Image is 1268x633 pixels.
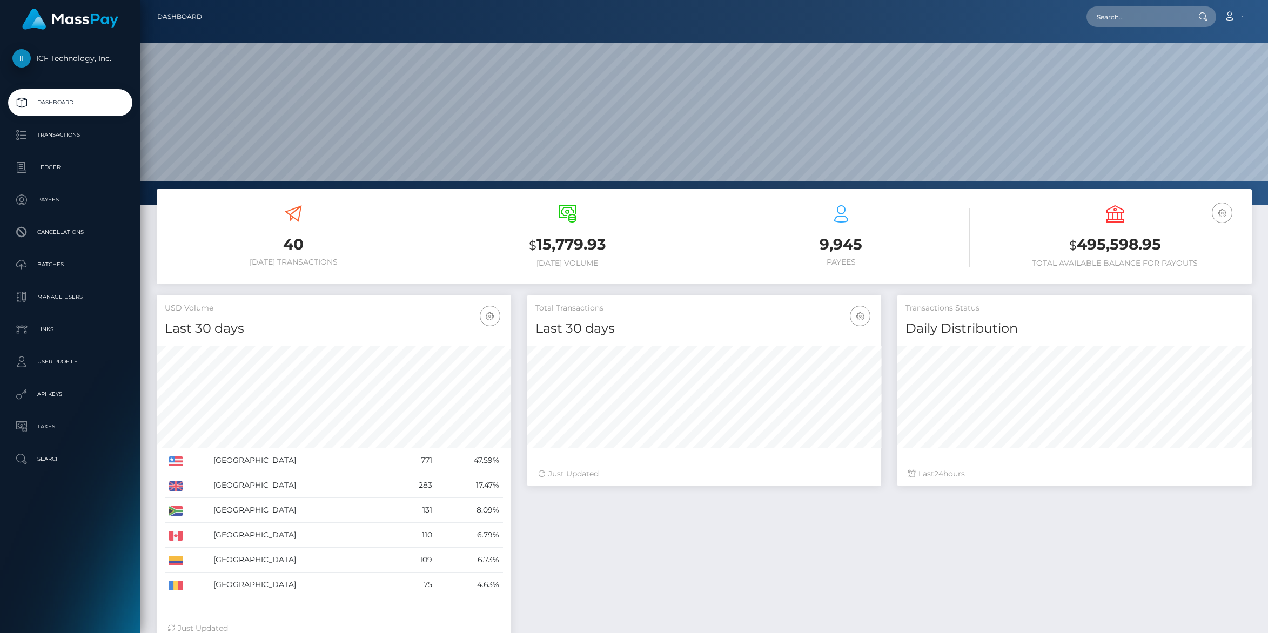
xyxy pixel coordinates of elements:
[12,49,31,68] img: ICF Technology, Inc.
[210,523,393,548] td: [GEOGRAPHIC_DATA]
[8,316,132,343] a: Links
[393,448,436,473] td: 771
[12,127,128,143] p: Transactions
[157,5,202,28] a: Dashboard
[169,531,183,541] img: CA.png
[12,289,128,305] p: Manage Users
[8,53,132,63] span: ICF Technology, Inc.
[12,386,128,402] p: API Keys
[12,419,128,435] p: Taxes
[393,498,436,523] td: 131
[393,573,436,597] td: 75
[165,319,503,338] h4: Last 30 days
[12,257,128,273] p: Batches
[210,448,393,473] td: [GEOGRAPHIC_DATA]
[393,473,436,498] td: 283
[905,303,1244,314] h5: Transactions Status
[1069,238,1077,253] small: $
[12,95,128,111] p: Dashboard
[8,186,132,213] a: Payees
[436,573,503,597] td: 4.63%
[905,319,1244,338] h4: Daily Distribution
[169,456,183,466] img: US.png
[986,259,1244,268] h6: Total Available Balance for Payouts
[535,319,874,338] h4: Last 30 days
[436,523,503,548] td: 6.79%
[8,413,132,440] a: Taxes
[439,234,696,256] h3: 15,779.93
[12,224,128,240] p: Cancellations
[210,473,393,498] td: [GEOGRAPHIC_DATA]
[1086,6,1188,27] input: Search...
[393,548,436,573] td: 109
[713,234,970,255] h3: 9,945
[436,473,503,498] td: 17.47%
[165,234,422,255] h3: 40
[22,9,118,30] img: MassPay Logo
[169,556,183,565] img: CO.png
[8,348,132,375] a: User Profile
[436,498,503,523] td: 8.09%
[210,573,393,597] td: [GEOGRAPHIC_DATA]
[439,259,696,268] h6: [DATE] Volume
[8,89,132,116] a: Dashboard
[8,446,132,473] a: Search
[169,481,183,491] img: GB.png
[12,192,128,208] p: Payees
[8,154,132,181] a: Ledger
[12,451,128,467] p: Search
[210,498,393,523] td: [GEOGRAPHIC_DATA]
[908,468,1241,480] div: Last hours
[12,321,128,338] p: Links
[538,468,871,480] div: Just Updated
[8,251,132,278] a: Batches
[169,506,183,516] img: ZA.png
[165,258,422,267] h6: [DATE] Transactions
[8,219,132,246] a: Cancellations
[12,354,128,370] p: User Profile
[210,548,393,573] td: [GEOGRAPHIC_DATA]
[165,303,503,314] h5: USD Volume
[169,581,183,590] img: RO.png
[713,258,970,267] h6: Payees
[393,523,436,548] td: 110
[12,159,128,176] p: Ledger
[535,303,874,314] h5: Total Transactions
[986,234,1244,256] h3: 495,598.95
[529,238,536,253] small: $
[8,284,132,311] a: Manage Users
[436,548,503,573] td: 6.73%
[436,448,503,473] td: 47.59%
[934,469,943,479] span: 24
[8,122,132,149] a: Transactions
[8,381,132,408] a: API Keys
